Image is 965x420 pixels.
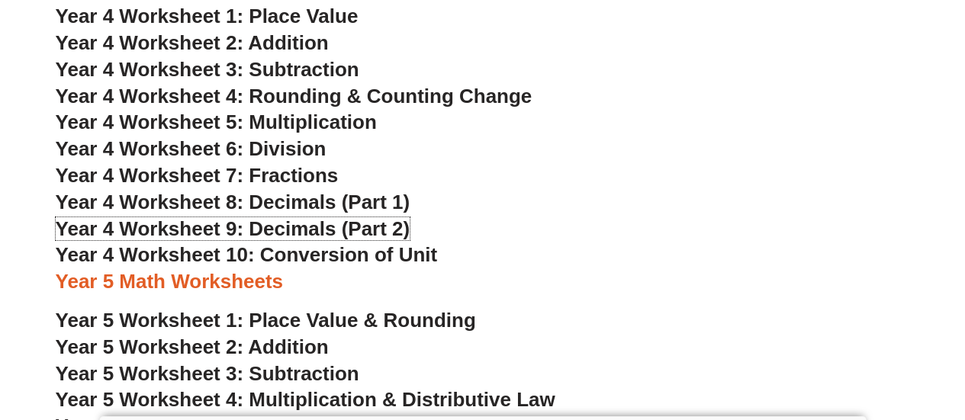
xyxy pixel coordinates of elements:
a: Year 5 Worksheet 1: Place Value & Rounding [56,309,476,332]
h3: Year 5 Math Worksheets [56,269,910,295]
a: Year 4 Worksheet 3: Subtraction [56,58,359,81]
a: Year 4 Worksheet 10: Conversion of Unit [56,243,438,266]
iframe: Chat Widget [889,347,965,420]
a: Year 4 Worksheet 2: Addition [56,31,329,54]
a: Year 5 Worksheet 2: Addition [56,335,329,358]
a: Year 4 Worksheet 8: Decimals (Part 1) [56,191,410,213]
a: Year 4 Worksheet 6: Division [56,137,326,160]
a: Year 4 Worksheet 9: Decimals (Part 2) [56,217,410,240]
a: Year 4 Worksheet 5: Multiplication [56,111,377,133]
a: Year 5 Worksheet 3: Subtraction [56,362,359,385]
a: Year 5 Worksheet 4: Multiplication & Distributive Law [56,388,555,411]
a: Year 4 Worksheet 7: Fractions [56,164,339,187]
a: Year 4 Worksheet 1: Place Value [56,5,359,27]
a: Year 4 Worksheet 4: Rounding & Counting Change [56,85,532,107]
